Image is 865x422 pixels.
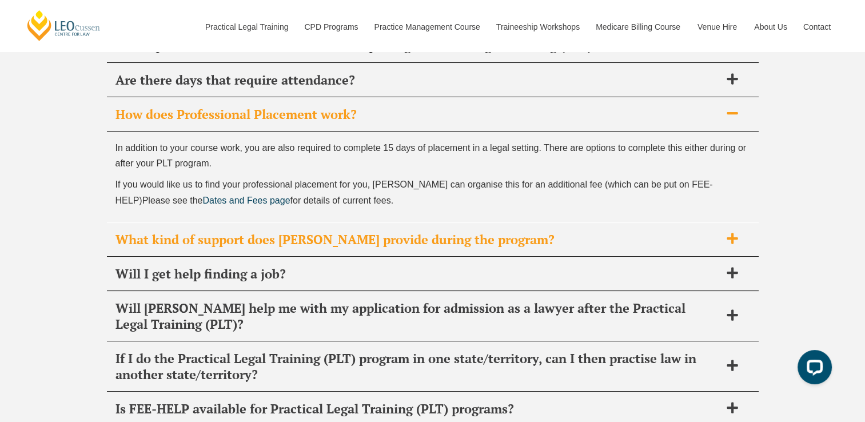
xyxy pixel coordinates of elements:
span: Is FEE-HELP available for Practical Legal Training (PLT) programs? [115,401,720,417]
iframe: LiveChat chat widget [788,345,836,393]
a: Practice Management Course [366,2,488,51]
a: Traineeship Workshops [488,2,587,51]
a: CPD Programs [296,2,365,51]
span: What kind of support does [PERSON_NAME] provide during the program? [115,232,720,248]
a: [PERSON_NAME] Centre for Law [26,9,102,42]
span: Are there days that require attendance? [115,72,720,88]
a: Practical Legal Training [197,2,296,51]
a: Venue Hire [689,2,746,51]
a: Dates and Fees page [202,196,290,205]
span: If you would like us to find your professional placement for you, [PERSON_NAME] can organise this... [115,180,713,205]
a: About Us [746,2,795,51]
span: How does Professional Placement work? [115,106,720,122]
span: In addition to your course work, you are also required to complete 15 days of placement in a lega... [115,143,746,168]
span: If I do the Practical Legal Training (PLT) program in one state/territory, can I then practise la... [115,351,720,383]
span: for details of current fees. [290,196,393,205]
a: Contact [795,2,839,51]
a: Medicare Billing Course [587,2,689,51]
span: Will [PERSON_NAME] help me with my application for admission as a lawyer after the Practical Lega... [115,300,720,332]
span: Will I get help finding a job? [115,266,720,282]
span: Please see the [142,196,203,205]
